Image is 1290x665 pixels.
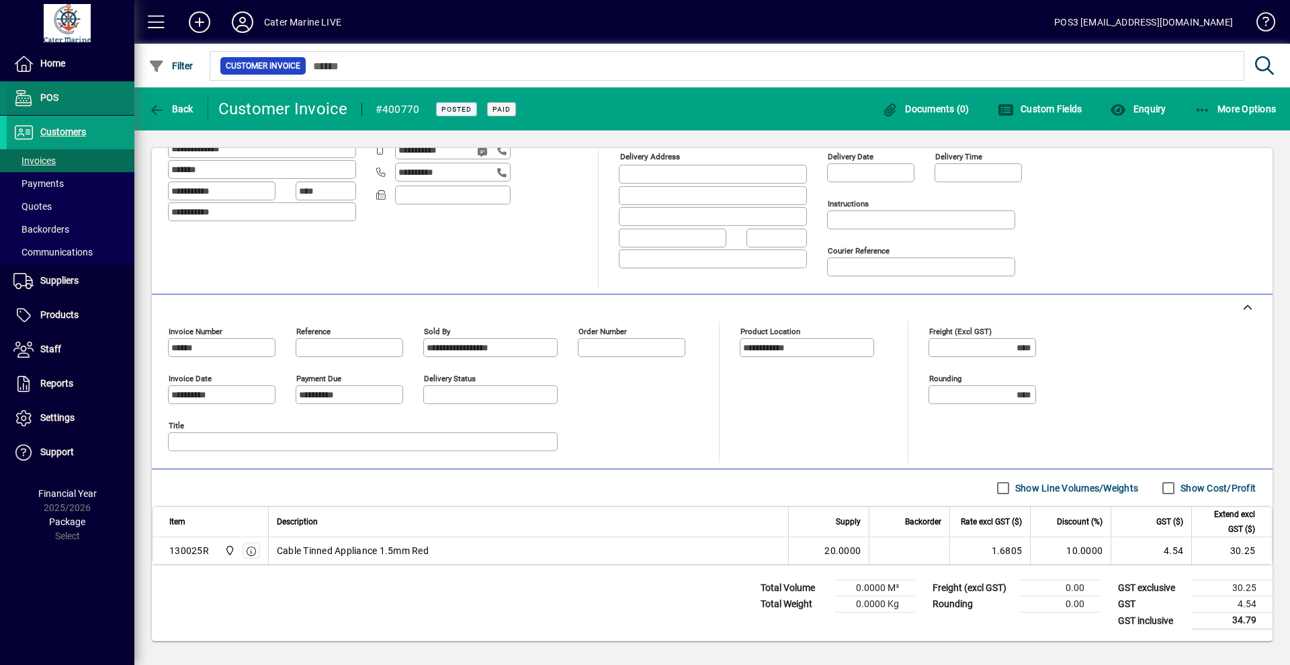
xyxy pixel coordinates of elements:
button: Back [145,97,197,121]
a: Suppliers [7,264,134,298]
button: Send SMS [468,136,500,168]
td: 4.54 [1192,596,1273,613]
td: Total Volume [754,580,834,596]
div: Cater Marine LIVE [264,11,341,33]
span: Customer Invoice [226,59,300,73]
span: Discount (%) [1057,514,1103,529]
td: Freight (excl GST) [926,580,1020,596]
label: Show Line Volumes/Weights [1013,481,1138,495]
mat-label: Payment due [296,374,341,383]
mat-label: Invoice number [169,327,222,336]
button: Custom Fields [994,97,1086,121]
span: Products [40,309,79,320]
td: 0.00 [1020,596,1101,613]
mat-label: Instructions [828,199,869,208]
mat-label: Product location [740,327,800,336]
td: GST exclusive [1111,580,1192,596]
mat-label: Freight (excl GST) [929,327,992,336]
mat-label: Rounding [929,374,961,383]
span: 20.0000 [824,544,861,557]
button: Add [178,10,221,34]
span: More Options [1195,104,1277,114]
td: 30.25 [1191,537,1272,564]
div: POS3 [EMAIL_ADDRESS][DOMAIN_NAME] [1054,11,1233,33]
a: Staff [7,333,134,366]
span: Communications [13,247,93,258]
a: Knowledge Base [1246,3,1273,46]
span: Reports [40,378,73,389]
mat-label: Invoice date [169,374,212,383]
a: Payments [7,172,134,195]
mat-label: Sold by [424,327,450,336]
span: Paid [492,105,511,114]
span: Custom Fields [998,104,1082,114]
span: Supply [836,514,861,529]
span: Posted [441,105,472,114]
button: Enquiry [1107,97,1169,121]
td: 4.54 [1111,537,1191,564]
div: Customer Invoice [218,98,348,120]
span: Staff [40,344,61,354]
button: More Options [1191,97,1280,121]
td: 0.0000 M³ [834,580,915,596]
a: Quotes [7,195,134,218]
span: Extend excl GST ($) [1200,507,1255,537]
span: Customers [40,126,86,137]
span: Description [277,514,318,529]
span: Settings [40,412,75,423]
span: Suppliers [40,275,79,286]
div: 130025R [169,544,209,557]
button: Profile [221,10,264,34]
td: Rounding [926,596,1020,613]
span: Support [40,446,74,457]
td: 10.0000 [1030,537,1111,564]
span: Package [49,516,85,527]
a: Products [7,299,134,332]
td: 0.0000 Kg [834,596,915,613]
div: 1.6805 [958,544,1022,557]
span: Quotes [13,201,52,212]
app-page-header-button: Back [134,97,208,121]
mat-label: Delivery time [935,152,982,161]
label: Show Cost/Profit [1178,481,1256,495]
td: 34.79 [1192,613,1273,629]
mat-label: Delivery status [424,374,476,383]
td: 30.25 [1192,580,1273,596]
span: Payments [13,178,64,189]
span: Financial Year [38,488,97,499]
button: Filter [145,54,197,78]
a: Communications [7,241,134,264]
span: Rate excl GST ($) [961,514,1022,529]
mat-label: Reference [296,327,331,336]
span: Backorders [13,224,69,235]
span: Item [169,514,185,529]
a: Backorders [7,218,134,241]
td: GST [1111,596,1192,613]
span: Filter [148,61,193,71]
span: GST ($) [1156,514,1183,529]
td: GST inclusive [1111,613,1192,629]
span: Home [40,58,65,69]
span: Documents (0) [882,104,970,114]
mat-label: Order number [578,327,627,336]
div: #400770 [376,99,420,120]
a: Invoices [7,149,134,172]
span: Back [148,104,193,114]
span: Cater Marine [221,543,236,558]
a: Support [7,436,134,469]
span: Backorder [905,514,941,529]
td: Total Weight [754,596,834,613]
td: 0.00 [1020,580,1101,596]
mat-label: Courier Reference [828,246,890,256]
span: POS [40,92,58,103]
a: Home [7,47,134,81]
mat-label: Title [169,421,184,430]
span: Enquiry [1110,104,1166,114]
span: Invoices [13,155,56,166]
mat-label: Delivery date [828,152,873,161]
a: Reports [7,367,134,401]
a: Settings [7,401,134,435]
button: Documents (0) [879,97,973,121]
a: POS [7,81,134,115]
span: Cable Tinned Appliance 1.5mm Red [277,544,429,557]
